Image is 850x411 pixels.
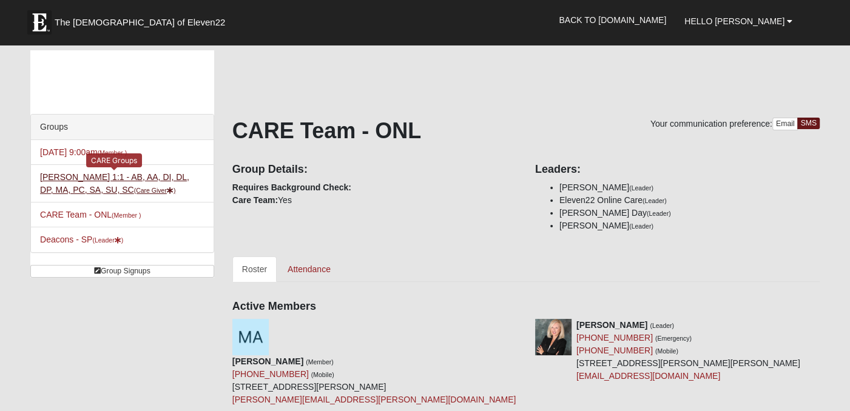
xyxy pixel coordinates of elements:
[232,369,309,379] a: [PHONE_NUMBER]
[576,333,653,343] a: [PHONE_NUMBER]
[650,119,772,129] span: Your communication preference:
[629,222,653,230] small: (Leader)
[40,147,127,157] a: [DATE] 9:00am(Member )
[655,335,692,342] small: (Emergency)
[232,118,820,144] h1: CARE Team - ONL
[655,347,678,355] small: (Mobile)
[232,182,351,192] strong: Requires Background Check:
[40,172,189,195] a: [PERSON_NAME] 1:1 - AB, AA, DI, DL, DP, MA, PC, SA, SU, SC(Care Giver)
[576,319,800,383] div: [STREET_ADDRESS][PERSON_NAME][PERSON_NAME]
[98,149,127,156] small: (Member )
[559,207,820,219] li: [PERSON_NAME] Day
[40,235,123,244] a: Deacons - SP(Leader)
[223,155,526,207] div: Yes
[31,115,214,140] div: Groups
[559,194,820,207] li: Eleven22 Online Care
[647,210,671,217] small: (Leader)
[232,356,303,366] strong: [PERSON_NAME]
[40,210,141,219] a: CARE Team - ONL(Member )
[232,355,516,406] div: [STREET_ADDRESS][PERSON_NAME]
[232,300,820,313] h4: Active Members
[576,346,653,355] a: [PHONE_NUMBER]
[311,371,334,378] small: (Mobile)
[576,320,647,330] strong: [PERSON_NAME]
[232,256,277,282] a: Roster
[643,197,667,204] small: (Leader)
[278,256,340,282] a: Attendance
[55,16,225,28] span: The [DEMOGRAPHIC_DATA] of Eleven22
[675,6,801,36] a: Hello [PERSON_NAME]
[629,184,653,192] small: (Leader)
[30,265,214,278] a: Group Signups
[576,371,720,381] a: [EMAIL_ADDRESS][DOMAIN_NAME]
[559,219,820,232] li: [PERSON_NAME]
[232,163,517,176] h4: Group Details:
[650,322,674,329] small: (Leader)
[550,5,675,35] a: Back to [DOMAIN_NAME]
[684,16,784,26] span: Hello [PERSON_NAME]
[92,236,123,244] small: (Leader )
[134,187,176,194] small: (Care Giver )
[112,212,141,219] small: (Member )
[86,153,142,167] div: CARE Groups
[797,118,820,129] a: SMS
[306,358,334,366] small: (Member)
[232,195,278,205] strong: Care Team:
[535,163,820,176] h4: Leaders:
[559,181,820,194] li: [PERSON_NAME]
[27,10,52,35] img: Eleven22 logo
[772,118,798,130] a: Email
[21,4,264,35] a: The [DEMOGRAPHIC_DATA] of Eleven22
